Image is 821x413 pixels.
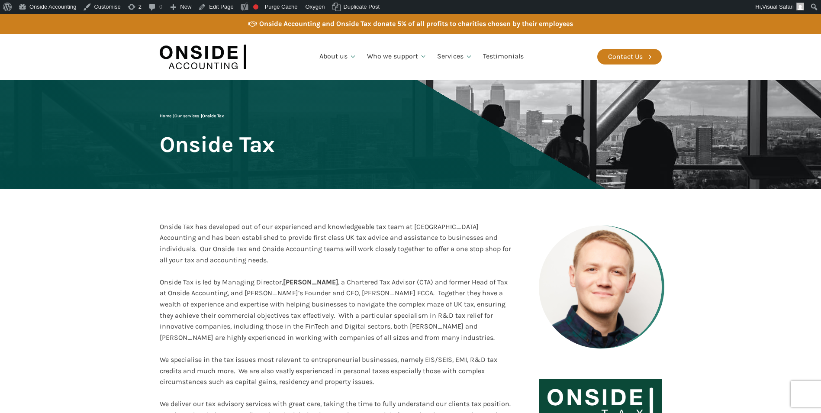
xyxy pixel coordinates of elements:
div: Onside Accounting and Onside Tax donate 5% of all profits to charities chosen by their employees [259,18,573,29]
a: Our services [174,113,199,119]
span: Onside Tax has developed out of our experienced and knowledgeable tax team at [GEOGRAPHIC_DATA] A... [160,223,511,264]
span: Onside Tax [160,132,275,156]
a: Home [160,113,171,119]
a: Contact Us [597,49,662,65]
a: Services [432,42,478,71]
span: | | [160,113,224,119]
span: , a Chartered Tax Advisor (CTA) and former Head of Tax at Onside Accounting, and [PERSON_NAME]’s ... [160,278,508,342]
span: We specialise in the tax issues most relevant to entrepreneurial businesses, namely EIS/SEIS, EMI... [160,355,497,386]
div: [PERSON_NAME] [160,277,511,343]
img: Onside Accounting [160,40,246,74]
span: Onside Tax [202,113,224,119]
a: Who we support [362,42,432,71]
div: Contact Us [608,51,643,62]
span: Visual Safari [762,3,794,10]
a: About us [314,42,362,71]
span: Onside Tax is led by Managing Director, [160,278,283,286]
div: Focus keyphrase not set [253,4,258,10]
a: Testimonials [478,42,529,71]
